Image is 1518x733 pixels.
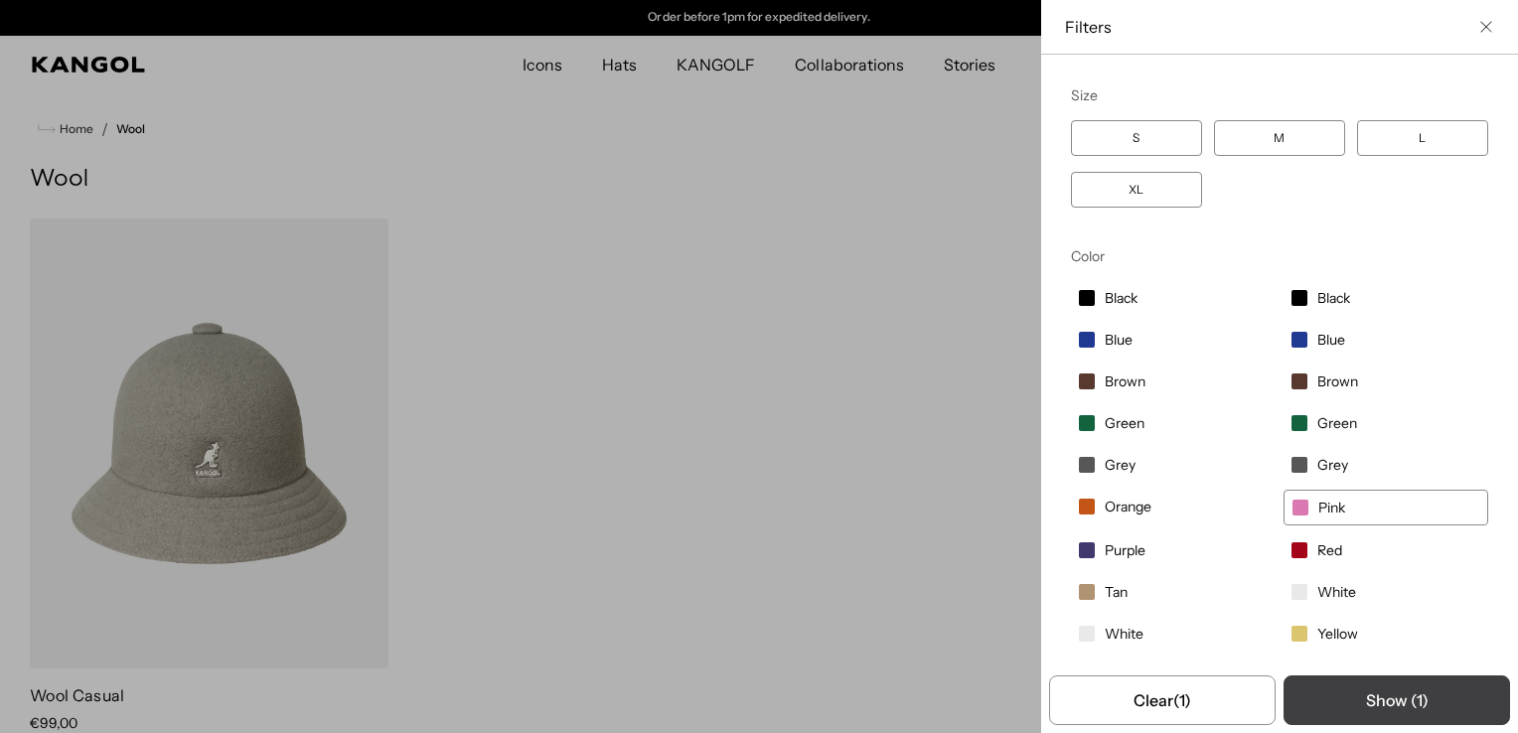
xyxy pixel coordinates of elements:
[1105,331,1133,349] span: Blue
[1317,331,1345,349] span: Blue
[1105,498,1151,515] span: Orange
[1317,372,1358,390] span: Brown
[1318,499,1345,516] span: Pink
[1071,172,1202,208] label: XL
[1284,675,1510,725] button: Apply selected filters
[1105,541,1145,559] span: Purple
[1105,372,1145,390] span: Brown
[1105,583,1128,601] span: Tan
[1071,120,1202,156] label: S
[1317,456,1348,474] span: Grey
[1105,625,1143,643] span: White
[1105,456,1136,474] span: Grey
[1317,289,1350,307] span: Black
[1105,414,1144,432] span: Green
[1317,414,1357,432] span: Green
[1478,19,1494,35] button: Close filter list
[1317,541,1342,559] span: Red
[1357,120,1488,156] label: L
[1105,289,1138,307] span: Black
[1071,86,1488,104] div: Size
[1317,583,1356,601] span: White
[1065,16,1470,38] span: Filters
[1071,247,1488,265] div: Color
[1049,675,1276,725] button: Remove all filters
[1317,625,1358,643] span: Yellow
[1214,120,1345,156] label: M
